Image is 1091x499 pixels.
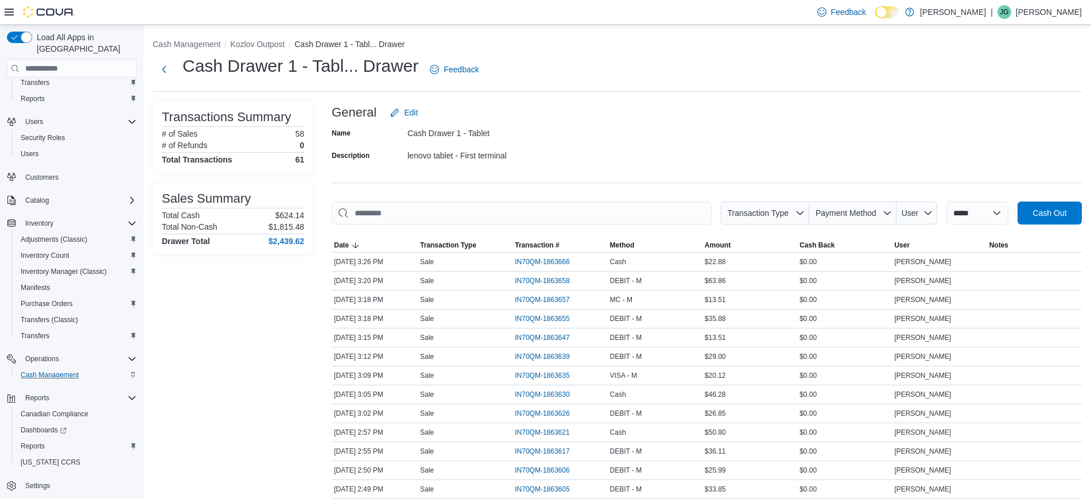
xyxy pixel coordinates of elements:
h4: $2,439.62 [269,237,304,246]
span: Users [16,147,137,161]
span: [PERSON_NAME] [894,257,951,266]
span: $25.99 [705,466,726,475]
button: User [896,202,937,225]
span: Cash Back [799,241,834,250]
button: IN70QM-1863626 [515,407,581,420]
span: IN70QM-1863621 [515,428,569,437]
span: [PERSON_NAME] [894,371,951,380]
div: $0.00 [797,463,892,477]
span: Cash [610,257,626,266]
button: Inventory [21,216,58,230]
a: Inventory Manager (Classic) [16,265,111,278]
span: Transfers [21,331,49,341]
a: Transfers (Classic) [16,313,83,327]
span: $63.86 [705,276,726,285]
span: IN70QM-1863639 [515,352,569,361]
span: Reports [16,439,137,453]
span: Operations [21,352,137,366]
span: $29.00 [705,352,726,361]
input: Dark Mode [875,6,899,18]
button: Kozlov Outpost [230,40,285,49]
span: DEBIT - M [610,333,642,342]
span: $46.28 [705,390,726,399]
span: Inventory Count [21,251,69,260]
h3: Transactions Summary [162,110,291,124]
a: Transfers [16,76,54,90]
span: Reports [21,94,45,103]
span: [PERSON_NAME] [894,333,951,342]
div: $0.00 [797,293,892,307]
span: Customers [25,173,59,182]
a: Dashboards [11,422,141,438]
div: $0.00 [797,369,892,382]
button: Next [153,58,176,81]
p: Sale [420,371,434,380]
span: IN70QM-1863647 [515,333,569,342]
button: [US_STATE] CCRS [11,454,141,470]
span: [PERSON_NAME] [894,352,951,361]
nav: An example of EuiBreadcrumbs [153,38,1082,52]
a: Canadian Compliance [16,407,93,421]
button: Notes [987,238,1082,252]
button: Transfers (Classic) [11,312,141,328]
button: IN70QM-1863606 [515,463,581,477]
span: Dashboards [16,423,137,437]
button: Transaction Type [418,238,513,252]
button: Edit [386,101,422,124]
span: [PERSON_NAME] [894,314,951,323]
div: [DATE] 2:55 PM [332,444,418,458]
div: [DATE] 2:50 PM [332,463,418,477]
span: $50.80 [705,428,726,437]
button: Customers [2,169,141,185]
div: $0.00 [797,312,892,326]
button: Method [608,238,702,252]
a: Security Roles [16,131,69,145]
p: 0 [300,141,304,150]
span: Transaction Type [727,208,789,218]
p: Sale [420,447,434,456]
a: Users [16,147,43,161]
button: Purchase Orders [11,296,141,312]
span: Operations [25,354,59,363]
h4: 61 [295,155,304,164]
span: Canadian Compliance [16,407,137,421]
span: $13.51 [705,295,726,304]
button: Reports [21,391,54,405]
div: [DATE] 3:02 PM [332,407,418,420]
span: Reports [16,92,137,106]
button: Cash Back [797,238,892,252]
button: Users [2,114,141,130]
button: Cash Drawer 1 - Tabl... Drawer [294,40,405,49]
span: Manifests [21,283,50,292]
h3: General [332,106,376,119]
span: Inventory [25,219,53,228]
button: Security Roles [11,130,141,146]
span: IN70QM-1863630 [515,390,569,399]
a: Cash Management [16,368,83,382]
div: $0.00 [797,444,892,458]
label: Name [332,129,351,138]
button: Cash Management [153,40,220,49]
button: IN70QM-1863635 [515,369,581,382]
span: Date [334,241,349,250]
h6: # of Refunds [162,141,207,150]
span: DEBIT - M [610,466,642,475]
p: Sale [420,485,434,494]
button: IN70QM-1863621 [515,425,581,439]
p: Sale [420,390,434,399]
span: Inventory [21,216,137,230]
p: Sale [420,428,434,437]
button: IN70QM-1863655 [515,312,581,326]
span: Transfers [21,78,49,87]
span: [US_STATE] CCRS [21,458,80,467]
button: Canadian Compliance [11,406,141,422]
span: Purchase Orders [16,297,137,311]
span: IN70QM-1863655 [515,314,569,323]
button: IN70QM-1863647 [515,331,581,345]
div: [DATE] 3:18 PM [332,293,418,307]
h6: Total Non-Cash [162,222,218,231]
span: Security Roles [21,133,65,142]
div: [DATE] 3:05 PM [332,388,418,401]
div: lenovo tablet - First terminal [407,146,561,160]
span: Inventory Manager (Classic) [16,265,137,278]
